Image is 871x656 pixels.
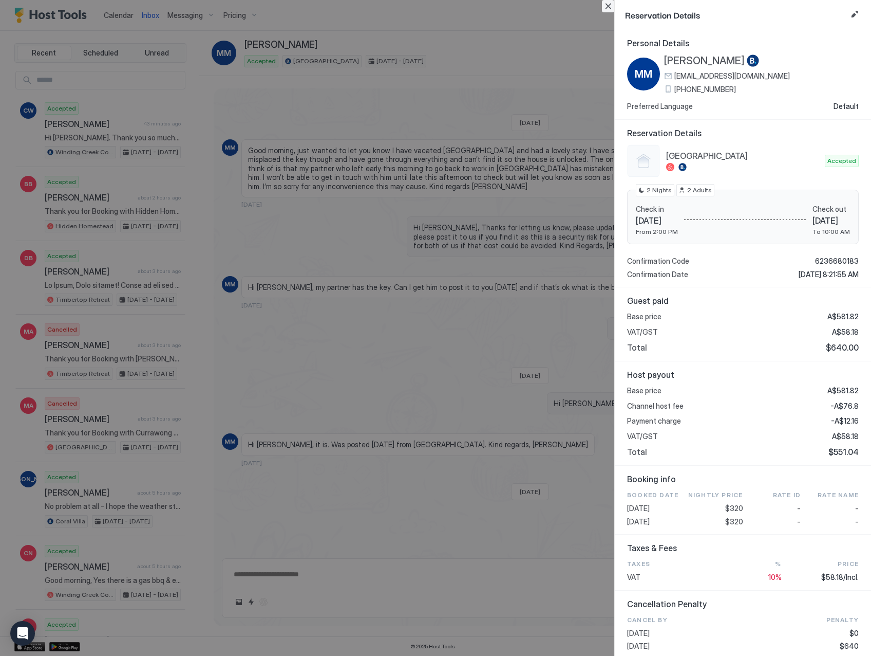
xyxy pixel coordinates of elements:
[627,447,647,457] span: Total
[797,504,801,513] span: -
[636,205,678,214] span: Check in
[627,102,693,111] span: Preferred Language
[848,8,861,21] button: Edit reservation
[627,270,688,279] span: Confirmation Date
[832,327,859,337] span: A$58.18
[627,370,859,380] span: Host payout
[625,8,846,21] span: Reservation Details
[773,490,801,500] span: Rate ID
[10,621,35,646] div: Open Intercom Messenger
[627,38,859,48] span: Personal Details
[827,156,856,166] span: Accepted
[799,270,859,279] span: [DATE] 8:21:55 AM
[627,416,681,426] span: Payment charge
[635,66,652,82] span: MM
[664,54,745,67] span: [PERSON_NAME]
[666,151,821,161] span: [GEOGRAPHIC_DATA]
[821,573,859,582] span: $58.18/Incl.
[627,504,685,513] span: [DATE]
[627,490,685,500] span: Booked Date
[688,490,743,500] span: Nightly Price
[636,228,678,235] span: From 2:00 PM
[797,517,801,526] span: -
[627,629,743,638] span: [DATE]
[827,386,859,395] span: A$581.82
[830,402,859,411] span: -A$76.8
[627,599,859,609] span: Cancellation Penalty
[834,102,859,111] span: Default
[627,642,743,651] span: [DATE]
[768,573,782,582] span: 10%
[627,474,859,484] span: Booking info
[627,517,685,526] span: [DATE]
[627,402,684,411] span: Channel host fee
[674,85,736,94] span: [PHONE_NUMBER]
[838,559,859,569] span: Price
[849,629,859,638] span: $0
[627,386,661,395] span: Base price
[627,432,658,441] span: VAT/GST
[832,432,859,441] span: A$58.18
[826,342,859,353] span: $640.00
[725,517,743,526] span: $320
[627,543,859,553] span: Taxes & Fees
[627,327,658,337] span: VAT/GST
[828,447,859,457] span: $551.04
[647,186,672,195] span: 2 Nights
[815,257,859,266] span: 6236680183
[812,228,850,235] span: To 10:00 AM
[627,312,661,321] span: Base price
[855,504,859,513] span: -
[627,615,743,625] span: CANCEL BY
[627,296,859,306] span: Guest paid
[775,559,781,569] span: %
[826,615,859,625] span: Penalty
[627,257,689,266] span: Confirmation Code
[818,490,859,500] span: Rate Name
[687,186,712,195] span: 2 Adults
[827,312,859,321] span: A$581.82
[831,416,859,426] span: -A$12.16
[636,215,678,226] span: [DATE]
[627,559,704,569] span: Taxes
[812,205,850,214] span: Check out
[627,128,859,138] span: Reservation Details
[855,517,859,526] span: -
[725,504,743,513] span: $320
[812,215,850,226] span: [DATE]
[627,342,647,353] span: Total
[840,642,859,651] span: $640
[674,71,790,81] span: [EMAIL_ADDRESS][DOMAIN_NAME]
[627,573,704,582] span: VAT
